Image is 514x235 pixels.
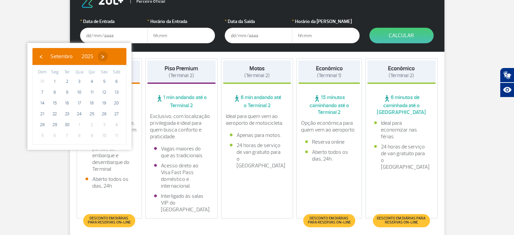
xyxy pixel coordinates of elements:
[147,94,216,109] span: 1 min andando até o Terminal 2
[99,130,109,141] span: 10
[292,18,360,25] label: Horário da [PERSON_NAME]
[305,149,353,162] li: Aberto todos os dias, 24h.
[37,98,48,109] span: 14
[388,65,415,72] strong: Econômico
[74,119,85,130] span: 1
[249,65,265,72] strong: Motos
[367,94,436,116] span: 6 minutos de caminhada até o [GEOGRAPHIC_DATA]
[62,76,72,87] span: 2
[73,69,86,76] th: weekday
[244,72,270,79] span: (Terminal 2)
[49,98,60,109] span: 15
[111,87,122,98] span: 13
[111,98,122,109] span: 20
[98,69,111,76] th: weekday
[49,87,60,98] span: 8
[87,98,97,109] span: 18
[49,76,60,87] span: 1
[85,69,98,76] th: weekday
[147,18,215,25] label: Horário da Entrada
[374,120,429,140] li: Ideal para economizar nas férias
[85,176,133,189] li: Aberto todos os dias, 24h
[74,98,85,109] span: 17
[37,76,48,87] span: 31
[62,98,72,109] span: 16
[49,109,60,119] span: 22
[389,72,414,79] span: (Terminal 2)
[36,69,49,76] th: weekday
[49,69,61,76] th: weekday
[230,132,285,139] li: Apenas para motos.
[225,28,292,43] input: dd/mm/aaaa
[147,28,215,43] input: hh:mm
[87,87,97,98] span: 11
[87,130,97,141] span: 9
[165,65,198,72] strong: Piso Premium
[154,193,209,213] li: Interligado às salas VIP do [GEOGRAPHIC_DATA].
[87,76,97,87] span: 4
[46,51,77,62] button: Setembro
[74,76,85,87] span: 3
[111,109,122,119] span: 27
[74,130,85,141] span: 8
[305,139,353,145] li: Reserva online
[49,130,60,141] span: 6
[316,65,343,72] strong: Econômico
[307,216,351,225] span: Desconto em diárias para reservas on-line
[37,87,48,98] span: 7
[230,142,285,169] li: 24 horas de serviço de van gratuito para o [GEOGRAPHIC_DATA]
[226,113,289,126] p: Ideal para quem vem ao aeroporto de motocicleta.
[98,51,108,62] button: ›
[87,119,97,130] span: 2
[99,119,109,130] span: 3
[61,69,73,76] th: weekday
[154,145,209,159] li: Vagas maiores do que as tradicionais.
[37,130,48,141] span: 5
[292,28,360,43] input: hh:mm
[36,52,108,59] bs-datepicker-navigation-view: ​ ​ ​
[80,18,148,25] label: Data de Entrada
[225,18,292,25] label: Data da Saída
[99,87,109,98] span: 12
[169,72,194,79] span: (Terminal 2)
[49,119,60,130] span: 29
[500,68,514,83] button: Abrir tradutor de língua de sinais.
[99,76,109,87] span: 5
[150,113,213,140] p: Exclusivo, com localização privilegiada e ideal para quem busca conforto e praticidade.
[223,94,291,109] span: 6 min andando até o Terminal 2
[50,53,73,60] span: Setembro
[62,87,72,98] span: 9
[154,162,209,189] li: Acesso direto ao Visa Fast Pass doméstico e internacional.
[369,28,434,43] button: Calcular
[376,216,426,225] span: Desconto em diárias para reservas on-line
[500,68,514,97] div: Plugin de acessibilidade da Hand Talk.
[74,87,85,98] span: 10
[36,51,46,62] button: ‹
[62,130,72,141] span: 7
[374,143,429,170] li: 24 horas de serviço de van gratuito para o [GEOGRAPHIC_DATA]
[99,109,109,119] span: 26
[37,109,48,119] span: 21
[500,83,514,97] button: Abrir recursos assistivos.
[37,119,48,130] span: 28
[301,120,357,133] p: Opção econômica para quem vem ao aeroporto.
[87,109,97,119] span: 25
[81,53,93,60] span: 2025
[62,119,72,130] span: 30
[87,216,132,225] span: Desconto em diárias para reservas on-line
[111,119,122,130] span: 4
[85,139,133,172] li: Fácil acesso aos pontos de embarque e desembarque do Terminal
[111,130,122,141] span: 11
[80,28,148,43] input: dd/mm/aaaa
[99,98,109,109] span: 19
[27,43,131,150] bs-datepicker-container: calendar
[110,69,123,76] th: weekday
[111,76,122,87] span: 6
[62,109,72,119] span: 23
[74,109,85,119] span: 24
[77,51,98,62] button: 2025
[317,72,341,79] span: (Terminal 1)
[298,94,360,116] span: 15 minutos caminhando até o Terminal 2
